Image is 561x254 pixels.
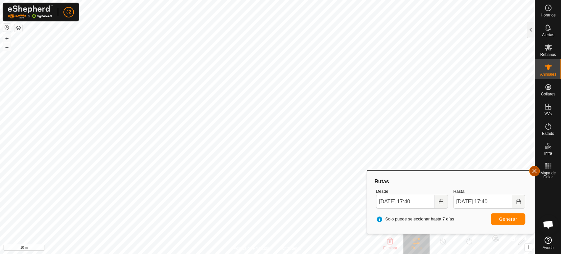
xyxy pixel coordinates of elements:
span: Solo puede seleccionar hasta 7 días [376,216,454,222]
span: VVs [544,112,551,116]
button: Restablecer Mapa [3,24,11,32]
a: Chat abierto [538,215,558,234]
button: + [3,35,11,42]
button: – [3,43,11,51]
img: Logo Gallagher [8,5,53,19]
a: Política de Privacidad [233,245,271,251]
span: Alertas [542,33,554,37]
label: Desde [376,188,448,195]
span: Ayuda [543,246,554,250]
a: Ayuda [535,234,561,252]
label: Hasta [453,188,525,195]
span: Horarios [541,13,555,17]
span: Mapa de Calor [537,171,559,179]
button: i [525,244,532,251]
a: Contáctenos [279,245,301,251]
button: Choose Date [435,195,448,209]
span: Infra [544,151,552,155]
button: Choose Date [512,195,525,209]
span: Rebaños [540,53,556,57]
button: Generar [491,213,525,225]
span: i [527,244,529,250]
span: J2 [66,9,71,15]
span: Collares [541,92,555,96]
span: Estado [542,132,554,136]
div: Rutas [373,178,528,186]
span: Generar [499,216,517,222]
button: Capas del Mapa [14,24,22,32]
span: Animales [540,72,556,76]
